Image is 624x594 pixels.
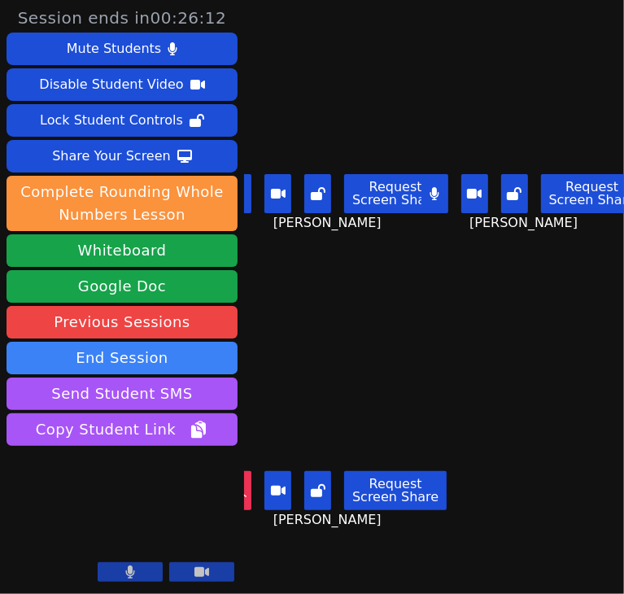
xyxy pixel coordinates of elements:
span: [PERSON_NAME] [273,213,386,233]
button: Complete Rounding Whole Numbers Lesson [7,176,238,231]
button: Request Screen Share [344,471,447,510]
div: Lock Student Controls [40,107,183,133]
div: Mute Students [67,36,161,62]
button: Copy Student Link [7,413,238,446]
div: Disable Student Video [39,72,183,98]
button: Disable Student Video [7,68,238,101]
a: Previous Sessions [7,306,238,338]
a: Google Doc [7,270,238,303]
button: Share Your Screen [7,140,238,173]
span: Copy Student Link [36,418,208,441]
span: [PERSON_NAME] [469,213,582,233]
button: End Session [7,342,238,374]
button: Mute Students [7,33,238,65]
span: [PERSON_NAME] [273,510,386,530]
button: Lock Student Controls [7,104,238,137]
button: Request Screen Share [344,174,447,213]
button: Whiteboard [7,234,238,267]
span: Session ends in [18,7,227,29]
time: 00:26:12 [151,8,227,28]
button: Send Student SMS [7,378,238,410]
div: Share Your Screen [52,143,171,169]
